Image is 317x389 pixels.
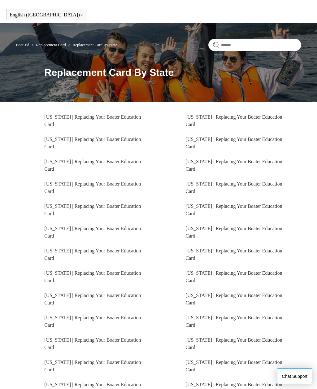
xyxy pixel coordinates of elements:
[186,159,282,172] a: [US_STATE] | Replacing Your Boater Education Card
[10,12,84,18] button: English ([GEOGRAPHIC_DATA])
[186,114,282,127] a: [US_STATE] | Replacing Your Boater Education Card
[67,42,117,47] li: Replacement Card By State
[36,42,66,47] a: Replacement Card
[277,368,313,384] button: Chat Support
[44,181,141,194] a: [US_STATE] | Replacing Your Boater Education Card
[186,293,282,305] a: [US_STATE] | Replacing Your Boater Education Card
[44,293,141,305] a: [US_STATE] | Replacing Your Boater Education Card
[44,203,141,216] a: [US_STATE] | Replacing Your Boater Education Card
[44,315,141,328] a: [US_STATE] | Replacing Your Boater Education Card
[30,42,67,47] li: Replacement Card
[44,114,141,127] a: [US_STATE] | Replacing Your Boater Education Card
[44,226,141,238] a: [US_STATE] | Replacing Your Boater Education Card
[44,360,141,372] a: [US_STATE] | Replacing Your Boater Education Card
[16,42,30,47] li: Boat-Ed
[73,42,117,47] a: Replacement Card By State
[186,226,282,238] a: [US_STATE] | Replacing Your Boater Education Card
[44,137,141,149] a: [US_STATE] | Replacing Your Boater Education Card
[186,337,282,350] a: [US_STATE] | Replacing Your Boater Education Card
[186,203,282,216] a: [US_STATE] | Replacing Your Boater Education Card
[44,65,301,80] h1: Replacement Card By State
[44,248,141,261] a: [US_STATE] | Replacing Your Boater Education Card
[16,42,29,47] a: Boat-Ed
[186,315,282,328] a: [US_STATE] | Replacing Your Boater Education Card
[186,181,282,194] a: [US_STATE] | Replacing Your Boater Education Card
[186,137,282,149] a: [US_STATE] | Replacing Your Boater Education Card
[44,270,141,283] a: [US_STATE] | Replacing Your Boater Education Card
[208,39,301,51] input: Search
[44,159,141,172] a: [US_STATE] | Replacing Your Boater Education Card
[186,270,282,283] a: [US_STATE] | Replacing Your Boater Education Card
[186,360,282,372] a: [US_STATE] | Replacing Your Boater Education Card
[186,248,282,261] a: [US_STATE] | Replacing Your Boater Education Card
[44,337,141,350] a: [US_STATE] | Replacing Your Boater Education Card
